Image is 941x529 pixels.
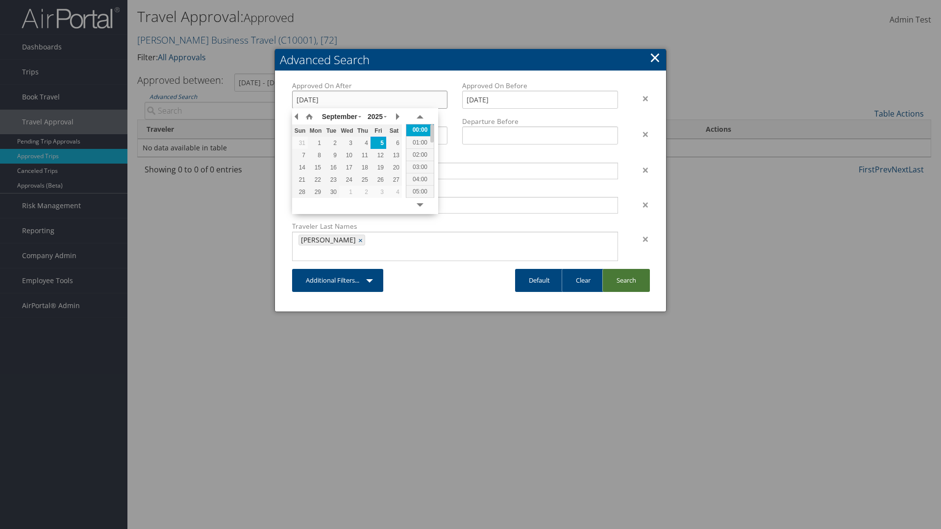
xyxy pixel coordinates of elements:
[292,269,383,292] a: Additional Filters...
[308,188,323,196] div: 29
[308,175,323,184] div: 22
[355,175,371,184] div: 25
[323,188,339,196] div: 30
[292,187,618,197] label: Traveler First Names
[308,139,323,147] div: 1
[371,139,386,147] div: 5
[292,163,308,172] div: 14
[323,139,339,147] div: 2
[625,199,656,211] div: ×
[355,163,371,172] div: 18
[292,139,308,147] div: 31
[299,235,356,245] span: [PERSON_NAME]
[322,113,357,120] span: September
[275,49,666,71] h2: Advanced Search
[406,173,434,185] div: 04:00
[339,175,355,184] div: 24
[323,124,339,137] th: Tue
[355,124,371,137] th: Thu
[371,188,386,196] div: 3
[625,93,656,104] div: ×
[292,81,447,91] label: Approved On After
[368,113,383,120] span: 2025
[371,163,386,172] div: 19
[355,188,371,196] div: 2
[386,163,402,172] div: 20
[462,117,618,126] label: Departure Before
[292,152,618,162] label: Destinations
[625,164,656,176] div: ×
[386,175,402,184] div: 27
[323,163,339,172] div: 16
[339,151,355,160] div: 10
[292,151,308,160] div: 7
[292,124,308,137] th: Sun
[386,124,402,137] th: Sat
[462,81,618,91] label: Approved On Before
[308,124,323,137] th: Mon
[386,151,402,160] div: 13
[562,269,604,292] a: Clear
[625,128,656,140] div: ×
[355,151,371,160] div: 11
[406,161,434,173] div: 03:00
[308,151,323,160] div: 8
[406,185,434,197] div: 05:00
[371,151,386,160] div: 12
[308,163,323,172] div: 15
[323,175,339,184] div: 23
[292,175,308,184] div: 21
[602,269,650,292] a: Search
[406,197,434,210] div: 06:00
[625,233,656,245] div: ×
[371,124,386,137] th: Fri
[406,136,434,148] div: 01:00
[406,124,434,136] div: 00:00
[292,221,618,231] label: Traveler Last Names
[386,188,402,196] div: 4
[515,269,564,292] a: Default
[292,188,308,196] div: 28
[649,48,661,67] a: Close
[339,163,355,172] div: 17
[371,175,386,184] div: 26
[358,235,365,245] a: ×
[339,124,355,137] th: Wed
[339,188,355,196] div: 1
[386,139,402,147] div: 6
[355,139,371,147] div: 4
[406,148,434,161] div: 02:00
[323,151,339,160] div: 9
[339,139,355,147] div: 3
